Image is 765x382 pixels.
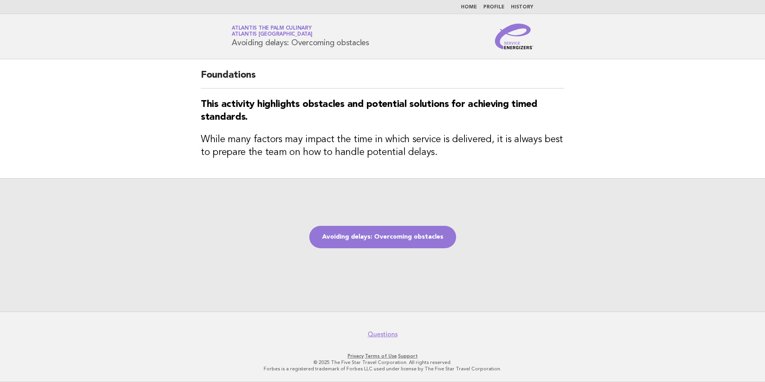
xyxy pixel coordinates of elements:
[201,69,564,88] h2: Foundations
[461,5,477,10] a: Home
[232,26,312,37] a: Atlantis The Palm CulinaryAtlantis [GEOGRAPHIC_DATA]
[201,100,537,122] strong: This activity highlights obstacles and potential solutions for achieving timed standards.
[138,353,627,359] p: · ·
[368,330,398,338] a: Questions
[232,26,369,47] h1: Avoiding delays: Overcoming obstacles
[138,359,627,366] p: © 2025 The Five Star Travel Corporation. All rights reserved.
[398,353,418,359] a: Support
[511,5,533,10] a: History
[495,24,533,49] img: Service Energizers
[201,133,564,159] h3: While many factors may impact the time in which service is delivered, it is always best to prepar...
[365,353,397,359] a: Terms of Use
[309,226,456,248] a: Avoiding delays: Overcoming obstacles
[483,5,505,10] a: Profile
[138,366,627,372] p: Forbes is a registered trademark of Forbes LLC used under license by The Five Star Travel Corpora...
[348,353,364,359] a: Privacy
[232,32,312,37] span: Atlantis [GEOGRAPHIC_DATA]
